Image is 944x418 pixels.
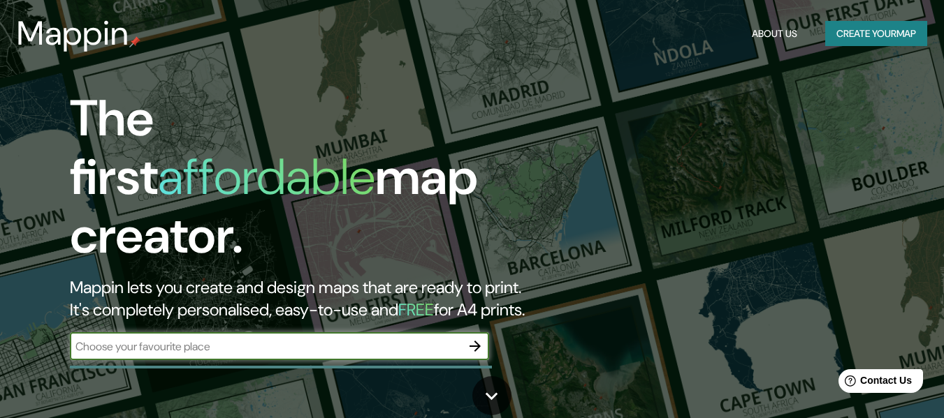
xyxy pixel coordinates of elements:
input: Choose your favourite place [70,338,461,354]
button: Create yourmap [825,21,927,47]
img: mappin-pin [129,36,140,47]
h2: Mappin lets you create and design maps that are ready to print. It's completely personalised, eas... [70,276,542,321]
iframe: Help widget launcher [820,364,929,403]
h5: FREE [398,299,434,320]
h1: affordable [158,144,375,209]
h1: The first map creator. [70,89,542,276]
h3: Mappin [17,14,129,53]
button: About Us [746,21,803,47]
